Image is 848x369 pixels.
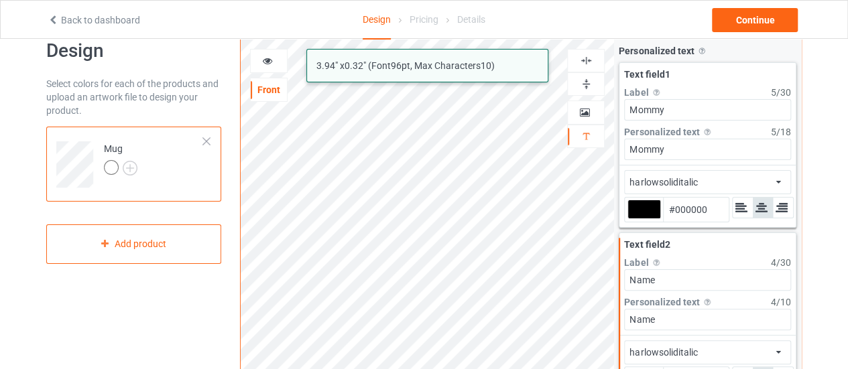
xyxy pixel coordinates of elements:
img: svg%3E%0A [580,130,593,143]
img: svg%3E%0A [702,297,713,307]
input: Your text [624,139,791,160]
span: 3.94 " x 0.32 " (Font 96 pt, Max Characters 10 ) [316,60,495,71]
img: svg%3E%0A [702,127,713,137]
div: 5 / 18 [771,125,791,139]
span: Personalized text [624,127,699,137]
div: 4 / 30 [771,256,791,269]
div: Select colors for each of the products and upload an artwork file to design your product. [46,77,221,117]
div: Details [457,1,485,38]
div: Continue [712,8,798,32]
h1: Design [46,39,221,63]
img: svg%3E%0A [580,54,593,67]
a: Back to dashboard [48,15,140,25]
span: Label [624,257,648,268]
div: Design [363,1,391,40]
div: harlowsoliditalic [629,346,697,359]
div: Front [251,83,287,96]
div: 4 / 10 [771,295,791,309]
div: Mug [46,127,221,202]
div: Text field 2 [624,238,791,251]
div: Text field 1 [624,68,791,81]
img: svg%3E%0A [580,78,593,90]
div: 5 / 30 [771,86,791,99]
img: svg%3E%0A [651,257,662,268]
span: Label [624,87,648,98]
img: svg%3E%0A [696,46,707,56]
div: Add product [46,224,221,264]
input: Your text [624,309,791,330]
div: harlowsoliditalic [629,175,697,189]
input: Your label [624,99,791,121]
span: Personalized text [619,46,694,56]
img: svg+xml;base64,PD94bWwgdmVyc2lvbj0iMS4wIiBlbmNvZGluZz0iVVRGLTgiPz4KPHN2ZyB3aWR0aD0iMjJweCIgaGVpZ2... [123,161,137,175]
div: Mug [104,142,137,174]
span: Personalized text [624,297,699,307]
input: Your label [624,269,791,291]
div: Pricing [410,1,438,38]
img: svg%3E%0A [651,87,662,98]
